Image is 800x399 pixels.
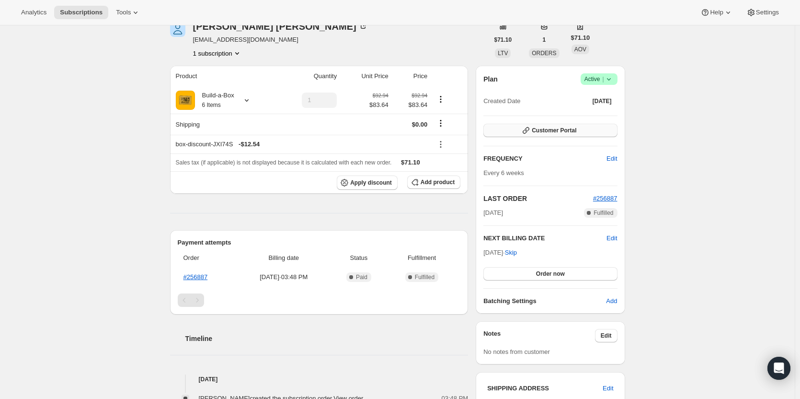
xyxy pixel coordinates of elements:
button: Add [600,293,623,309]
button: [DATE] [587,94,617,108]
button: $71.10 [489,33,518,47]
span: Edit [603,384,613,393]
div: box-discount-JXI74S [176,140,428,149]
span: Sales tax (if applicable) is not displayed because it is calculated with each new order. [176,159,392,166]
span: Every 6 weeks [483,169,524,176]
h2: Payment attempts [178,238,461,247]
span: Fulfillment [389,253,455,263]
h2: Plan [483,74,498,84]
span: Edit [606,154,617,164]
th: Shipping [170,114,276,135]
button: Settings [741,6,785,19]
span: Add product [421,178,455,186]
h4: [DATE] [170,375,469,384]
h6: Batching Settings [483,296,606,306]
span: Subscriptions [60,9,103,16]
span: Settings [756,9,779,16]
img: product img [176,91,195,110]
span: [DATE] [593,97,612,105]
button: Customer Portal [483,124,617,137]
span: [DATE] · [483,249,517,256]
span: $71.10 [494,36,512,44]
small: 6 Items [202,102,221,108]
button: 1 [537,33,552,47]
a: #256887 [183,273,208,281]
span: Status [334,253,383,263]
button: Order now [483,267,617,281]
span: | [602,75,604,83]
span: $83.64 [394,100,428,110]
button: Edit [595,329,617,342]
h2: NEXT BILLING DATE [483,234,606,243]
span: Tools [116,9,131,16]
div: Open Intercom Messenger [767,357,790,380]
h2: Timeline [185,334,469,343]
button: Shipping actions [433,118,448,129]
span: $83.64 [369,100,389,110]
span: Created Date [483,96,520,106]
button: Analytics [15,6,52,19]
span: Customer Portal [532,127,576,134]
div: Build-a-Box [195,91,234,110]
span: Paid [356,273,367,281]
h2: LAST ORDER [483,194,593,203]
span: AOV [574,46,586,53]
span: Active [584,74,614,84]
button: Edit [601,151,623,166]
span: $71.10 [571,33,590,43]
button: Edit [606,234,617,243]
small: $92.94 [373,93,389,98]
button: Tools [110,6,146,19]
button: Product actions [433,94,448,105]
span: 1 [543,36,546,44]
th: Quantity [275,66,340,87]
span: [DATE] [483,208,503,218]
span: Billing date [239,253,329,263]
span: Apply discount [350,179,392,187]
span: [EMAIL_ADDRESS][DOMAIN_NAME] [193,35,368,45]
span: Edit [601,332,612,340]
span: Fulfilled [415,273,434,281]
div: [PERSON_NAME] [PERSON_NAME] [193,22,368,31]
small: $92.94 [411,93,427,98]
span: [DATE] · 03:48 PM [239,272,329,282]
h3: SHIPPING ADDRESS [487,384,603,393]
span: Analytics [21,9,46,16]
span: Add [606,296,617,306]
span: Fulfilled [594,209,613,217]
button: Product actions [193,48,242,58]
button: Edit [597,381,619,396]
th: Price [391,66,431,87]
span: Order now [536,270,565,278]
span: $0.00 [412,121,428,128]
span: - $12.54 [239,140,260,149]
span: LTV [498,50,508,57]
button: Help [695,6,738,19]
button: Add product [407,176,460,189]
span: ORDERS [532,50,556,57]
span: $71.10 [401,159,420,166]
button: Apply discount [337,176,398,190]
a: #256887 [593,195,617,202]
span: No notes from customer [483,348,550,355]
nav: Pagination [178,293,461,307]
span: Skip [505,248,517,258]
button: #256887 [593,194,617,203]
h2: FREQUENCY [483,154,606,164]
h3: Notes [483,329,595,342]
button: Subscriptions [54,6,108,19]
th: Unit Price [340,66,391,87]
span: Help [710,9,723,16]
span: Nicholas Spitzer [170,22,185,37]
th: Order [178,247,236,269]
button: Skip [499,245,523,260]
th: Product [170,66,276,87]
